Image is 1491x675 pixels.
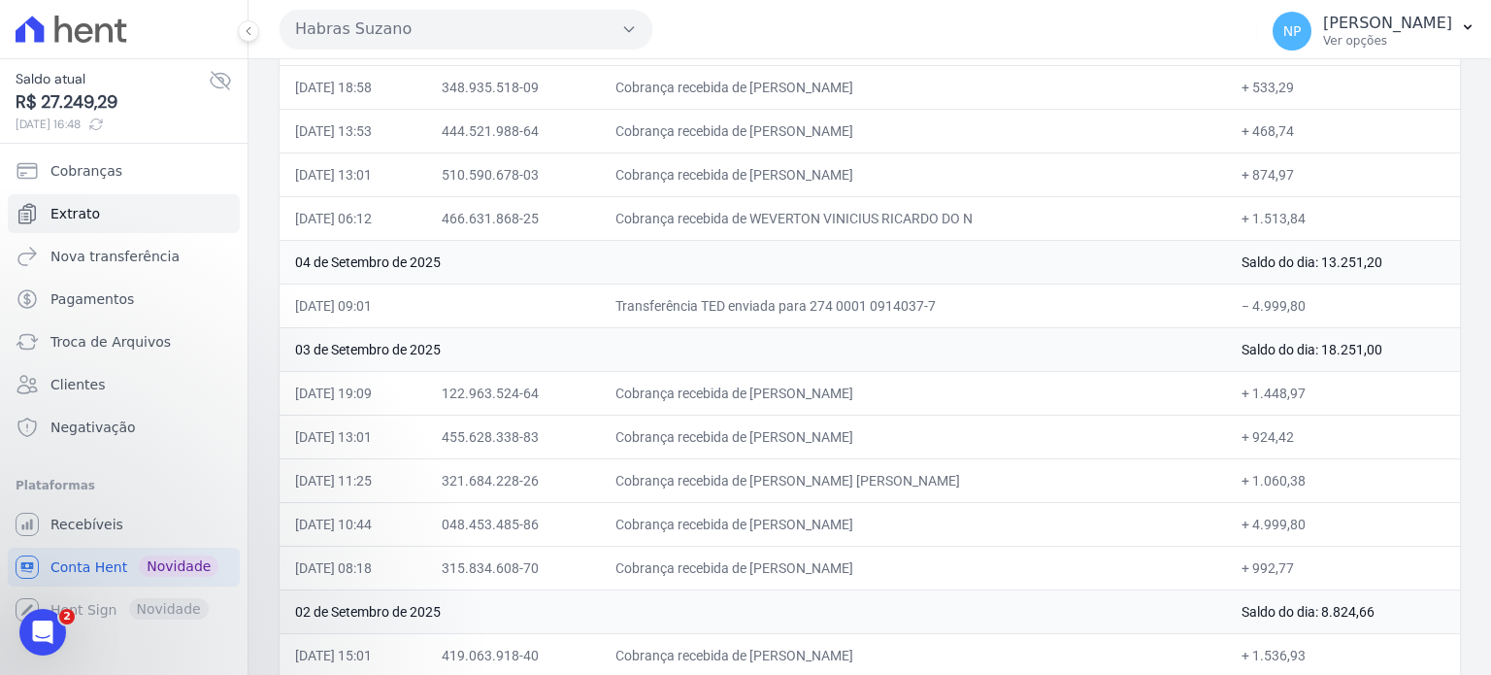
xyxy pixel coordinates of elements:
[280,458,426,502] td: [DATE] 11:25
[600,284,1226,327] td: Transferência TED enviada para 274 0001 0914037-7
[600,152,1226,196] td: Cobrança recebida de [PERSON_NAME]
[600,458,1226,502] td: Cobrança recebida de [PERSON_NAME] [PERSON_NAME]
[8,408,240,447] a: Negativação
[280,65,426,109] td: [DATE] 18:58
[1226,590,1460,633] td: Saldo do dia: 8.824,66
[50,418,136,437] span: Negativação
[426,458,600,502] td: 321.684.228-26
[1226,371,1460,415] td: + 1.448,97
[8,322,240,361] a: Troca de Arquivos
[280,415,426,458] td: [DATE] 13:01
[50,289,134,309] span: Pagamentos
[600,502,1226,546] td: Cobrança recebida de [PERSON_NAME]
[16,474,232,497] div: Plataformas
[280,327,1226,371] td: 03 de Setembro de 2025
[50,557,127,577] span: Conta Hent
[426,546,600,590] td: 315.834.608-70
[1226,502,1460,546] td: + 4.999,80
[280,502,426,546] td: [DATE] 10:44
[1226,196,1460,240] td: + 1.513,84
[139,556,218,577] span: Novidade
[600,109,1226,152] td: Cobrança recebida de [PERSON_NAME]
[426,415,600,458] td: 455.628.338-83
[1226,546,1460,590] td: + 992,77
[16,89,209,116] span: R$ 27.249,29
[50,204,100,223] span: Extrato
[600,371,1226,415] td: Cobrança recebida de [PERSON_NAME]
[1226,109,1460,152] td: + 468,74
[280,546,426,590] td: [DATE] 08:18
[8,152,240,190] a: Cobranças
[280,284,426,327] td: [DATE] 09:01
[59,609,75,624] span: 2
[1226,327,1460,371] td: Saldo do dia: 18.251,00
[1323,33,1452,49] p: Ver opções
[8,548,240,587] a: Conta Hent Novidade
[600,65,1226,109] td: Cobrança recebida de [PERSON_NAME]
[600,196,1226,240] td: Cobrança recebida de WEVERTON VINICIUS RICARDO DO N
[19,609,66,656] iframe: Intercom live chat
[426,65,600,109] td: 348.935.518-09
[50,375,105,394] span: Clientes
[600,546,1226,590] td: Cobrança recebida de [PERSON_NAME]
[1283,24,1302,38] span: NP
[16,152,232,629] nav: Sidebar
[280,152,426,196] td: [DATE] 13:01
[1226,415,1460,458] td: + 924,42
[8,237,240,276] a: Nova transferência
[280,10,652,49] button: Habras Suzano
[1226,284,1460,327] td: − 4.999,80
[8,280,240,319] a: Pagamentos
[280,196,426,240] td: [DATE] 06:12
[8,505,240,544] a: Recebíveis
[280,590,1226,633] td: 02 de Setembro de 2025
[16,69,209,89] span: Saldo atual
[8,194,240,233] a: Extrato
[426,109,600,152] td: 444.521.988-64
[280,109,426,152] td: [DATE] 13:53
[1226,152,1460,196] td: + 874,97
[426,371,600,415] td: 122.963.524-64
[426,152,600,196] td: 510.590.678-03
[16,116,209,133] span: [DATE] 16:48
[50,161,122,181] span: Cobranças
[1323,14,1452,33] p: [PERSON_NAME]
[1257,4,1491,58] button: NP [PERSON_NAME] Ver opções
[280,371,426,415] td: [DATE] 19:09
[8,365,240,404] a: Clientes
[426,502,600,546] td: 048.453.485-86
[600,415,1226,458] td: Cobrança recebida de [PERSON_NAME]
[50,247,180,266] span: Nova transferência
[1226,65,1460,109] td: + 533,29
[426,196,600,240] td: 466.631.868-25
[1226,240,1460,284] td: Saldo do dia: 13.251,20
[1226,458,1460,502] td: + 1.060,38
[280,240,1226,284] td: 04 de Setembro de 2025
[50,515,123,534] span: Recebíveis
[50,332,171,352] span: Troca de Arquivos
